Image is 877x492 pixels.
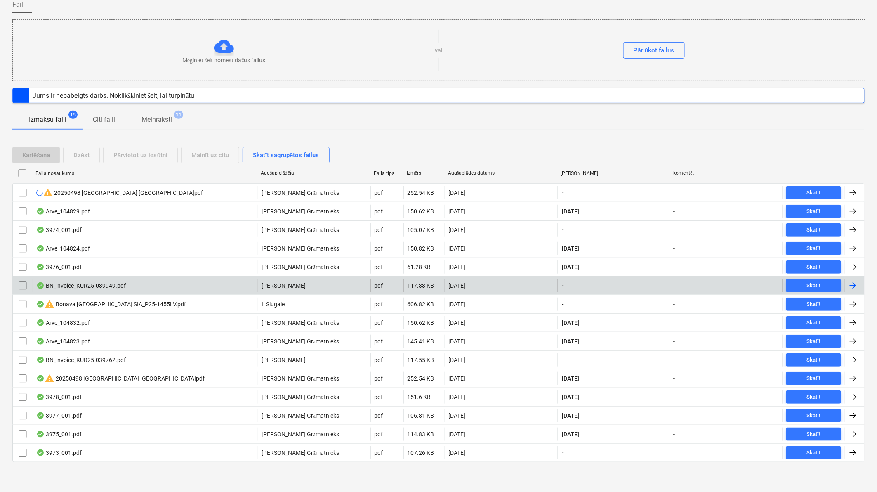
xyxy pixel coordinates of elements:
[435,46,443,54] p: vai
[561,281,565,290] span: -
[374,245,383,252] div: pdf
[43,188,53,198] span: warning
[36,208,90,215] div: Arve_104829.pdf
[561,412,580,420] span: [DATE]
[35,170,255,176] div: Faila nosaukums
[448,319,465,326] div: [DATE]
[374,170,400,176] div: Faila tips
[36,394,45,400] div: OCR pabeigts
[262,244,339,253] p: [PERSON_NAME] Grāmatnieks
[141,115,172,125] p: Melnraksti
[786,298,841,311] button: Skatīt
[674,227,675,233] div: -
[807,411,821,421] div: Skatīt
[262,337,339,345] p: [PERSON_NAME] Grāmatnieks
[29,115,66,125] p: Izmaksu faili
[407,394,431,400] div: 151.6 KB
[786,186,841,199] button: Skatīt
[561,449,565,457] span: -
[407,412,434,419] div: 106.81 KB
[174,111,183,119] span: 11
[448,227,465,233] div: [DATE]
[36,412,82,419] div: 3977_001.pdf
[36,357,45,363] div: OCR pabeigts
[36,319,90,326] div: Arve_104832.pdf
[36,299,186,309] div: Bonava [GEOGRAPHIC_DATA] SIA_P25-1455LV.pdf
[561,300,565,308] span: -
[786,223,841,237] button: Skatīt
[786,409,841,422] button: Skatīt
[561,374,580,383] span: [DATE]
[36,264,45,270] div: OCR pabeigts
[448,449,465,456] div: [DATE]
[674,338,675,345] div: -
[68,111,78,119] span: 15
[93,115,115,125] p: Citi faili
[448,431,465,438] div: [DATE]
[36,357,126,363] div: BN_invoice_KUR25-039762.pdf
[448,208,465,215] div: [DATE]
[407,319,434,326] div: 150.62 KB
[561,189,565,197] span: -
[561,393,580,401] span: [DATE]
[448,245,465,252] div: [DATE]
[262,263,339,271] p: [PERSON_NAME] Grāmatnieks
[45,299,54,309] span: warning
[262,393,339,401] p: [PERSON_NAME] Grāmatnieks
[407,264,431,270] div: 61.28 KB
[182,56,266,64] p: Mēģiniet šeit nomest dažus failus
[374,301,383,307] div: pdf
[262,281,306,290] p: [PERSON_NAME]
[253,150,319,161] div: Skatīt sagrupētos failus
[561,319,580,327] span: [DATE]
[36,301,45,307] div: OCR pabeigts
[36,338,45,345] div: OCR pabeigts
[261,170,367,176] div: Augšupielādēja
[674,208,675,215] div: -
[448,282,465,289] div: [DATE]
[807,430,821,439] div: Skatīt
[374,431,383,438] div: pdf
[407,170,441,176] div: Izmērs
[407,375,434,382] div: 252.54 KB
[674,357,675,363] div: -
[561,263,580,271] span: [DATE]
[374,264,383,270] div: pdf
[407,357,434,363] div: 117.55 KB
[407,449,434,456] div: 107.26 KB
[448,394,465,400] div: [DATE]
[807,188,821,198] div: Skatīt
[786,260,841,274] button: Skatīt
[262,319,339,327] p: [PERSON_NAME] Grāmatnieks
[36,227,45,233] div: OCR pabeigts
[36,245,90,252] div: Arve_104824.pdf
[786,205,841,218] button: Skatīt
[407,301,434,307] div: 606.82 KB
[448,189,465,196] div: [DATE]
[786,316,841,329] button: Skatīt
[448,264,465,270] div: [DATE]
[561,356,565,364] span: -
[36,431,45,438] div: OCR pabeigts
[807,318,821,328] div: Skatīt
[561,207,580,215] span: [DATE]
[807,263,821,272] div: Skatīt
[262,356,306,364] p: [PERSON_NAME]
[674,245,675,252] div: -
[807,393,821,402] div: Skatīt
[374,412,383,419] div: pdf
[407,189,434,196] div: 252.54 KB
[374,282,383,289] div: pdf
[786,335,841,348] button: Skatīt
[36,412,45,419] div: OCR pabeigts
[36,188,203,198] div: 20250498 [GEOGRAPHIC_DATA] [GEOGRAPHIC_DATA]pdf
[374,375,383,382] div: pdf
[674,449,675,456] div: -
[262,300,285,308] p: I. Siugale
[407,227,434,233] div: 105.07 KB
[262,430,339,438] p: [PERSON_NAME] Grāmatnieks
[36,245,45,252] div: OCR pabeigts
[374,227,383,233] div: pdf
[807,300,821,309] div: Skatīt
[407,431,434,438] div: 114.83 KB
